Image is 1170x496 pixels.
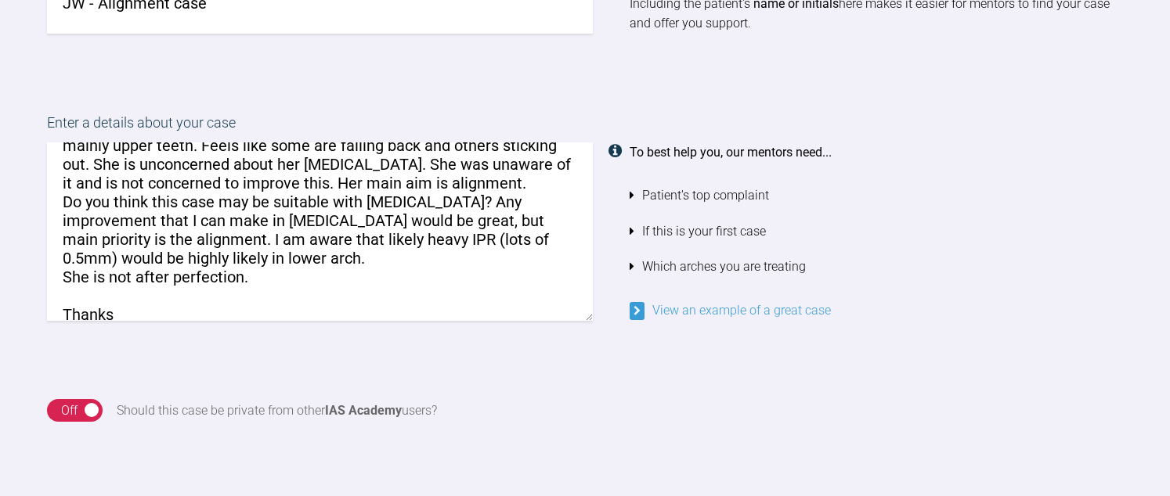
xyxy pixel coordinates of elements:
[117,401,437,421] div: Should this case be private from other users?
[61,401,78,421] div: Off
[630,214,1123,250] li: If this is your first case
[630,249,1123,285] li: Which arches you are treating
[47,142,593,321] textarea: (Have relatively similar case underway with [PERSON_NAME]) [DEMOGRAPHIC_DATA] patient presented w...
[630,178,1123,214] li: Patient's top complaint
[47,112,1123,142] label: Enter a details about your case
[325,403,402,418] strong: IAS Academy
[630,303,831,318] a: View an example of a great case
[630,145,832,160] strong: To best help you, our mentors need...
